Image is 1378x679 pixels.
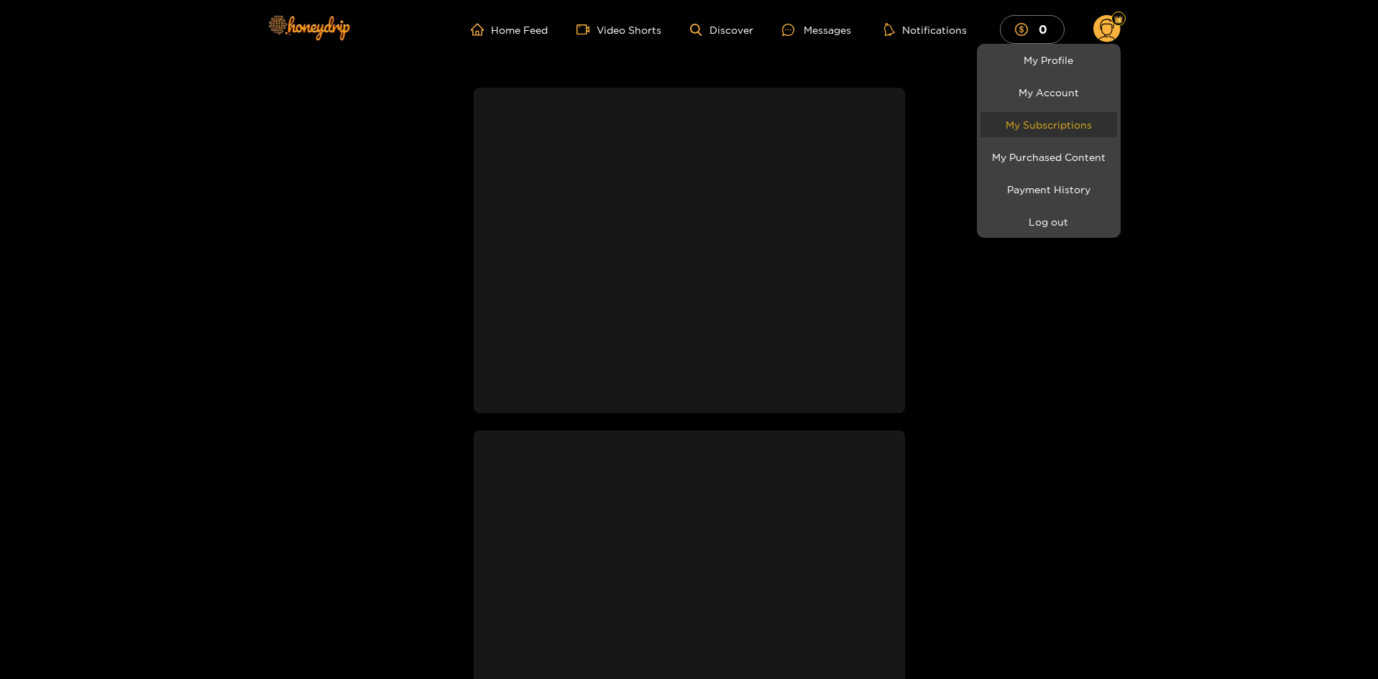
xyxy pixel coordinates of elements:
[980,47,1117,73] a: My Profile
[980,112,1117,137] a: My Subscriptions
[980,177,1117,202] a: Payment History
[980,144,1117,170] a: My Purchased Content
[980,209,1117,234] button: Log out
[980,80,1117,105] a: My Account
